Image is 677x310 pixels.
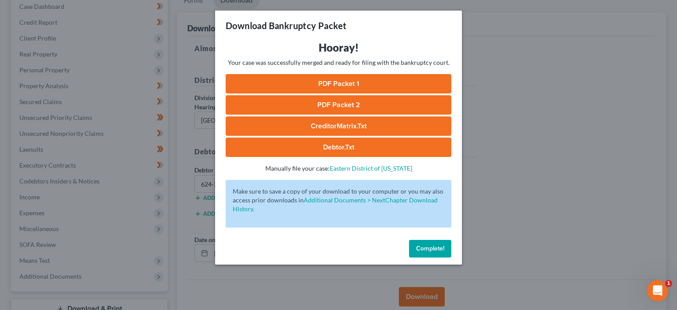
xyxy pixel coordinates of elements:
iframe: Intercom live chat [647,280,668,301]
a: PDF Packet 2 [226,95,451,115]
span: 1 [665,280,672,287]
a: Additional Documents > NextChapter Download History. [233,196,438,213]
h3: Download Bankruptcy Packet [226,19,346,32]
a: Debtor.txt [226,138,451,157]
a: PDF Packet 1 [226,74,451,93]
p: Your case was successfully merged and ready for filing with the bankruptcy court. [226,58,451,67]
button: Complete! [409,240,451,258]
p: Manually file your case: [226,164,451,173]
a: CreditorMatrix.txt [226,116,451,136]
span: Complete! [416,245,444,252]
a: Eastern District of [US_STATE] [330,164,412,172]
p: Make sure to save a copy of your download to your computer or you may also access prior downloads in [233,187,444,213]
h3: Hooray! [226,41,451,55]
